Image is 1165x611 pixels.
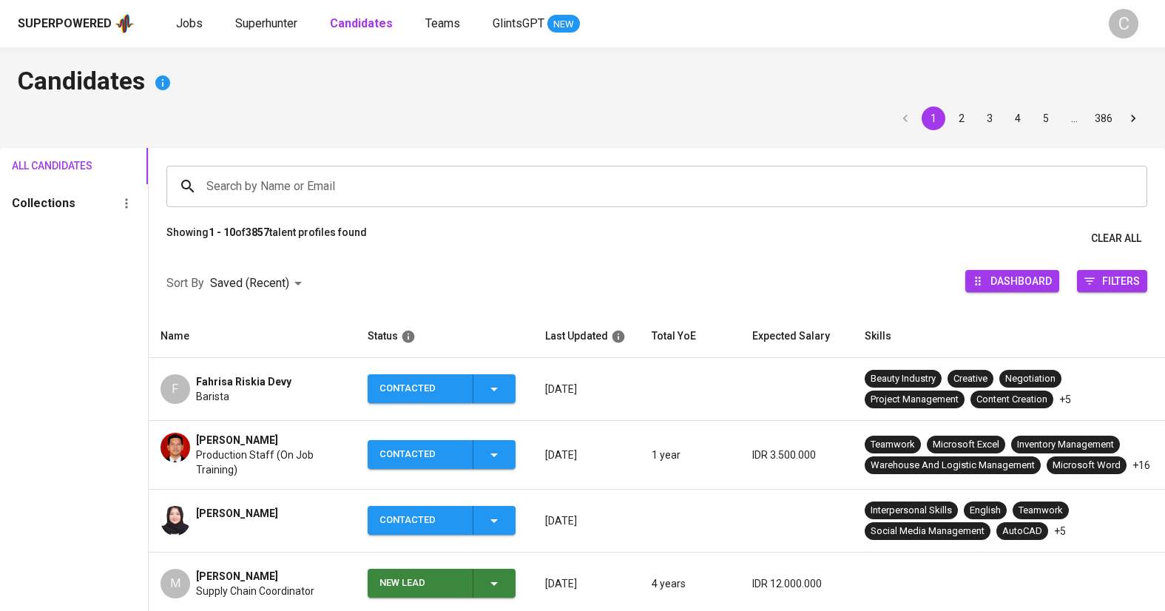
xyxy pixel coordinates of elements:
[196,569,278,584] span: [PERSON_NAME]
[1019,504,1063,518] div: Teamwork
[18,16,112,33] div: Superpowered
[330,16,393,30] b: Candidates
[1091,229,1141,248] span: Clear All
[652,576,729,591] p: 4 years
[161,569,190,598] div: M
[18,13,135,35] a: Superpoweredapp logo
[379,569,461,598] div: New Lead
[990,271,1052,291] span: Dashboard
[1121,107,1145,130] button: Go to next page
[933,438,999,452] div: Microsoft Excel
[379,506,461,535] div: Contacted
[965,270,1059,292] button: Dashboard
[115,13,135,35] img: app logo
[545,576,628,591] p: [DATE]
[640,315,740,358] th: Total YoE
[1002,524,1042,539] div: AutoCAD
[246,226,269,238] b: 3857
[330,15,396,33] a: Candidates
[1059,392,1071,407] p: +5
[196,374,291,389] span: Fahrisa Riskia Devy
[953,372,987,386] div: Creative
[18,65,1147,101] h4: Candidates
[12,193,75,214] h6: Collections
[196,433,278,448] span: [PERSON_NAME]
[196,389,229,404] span: Barista
[871,524,985,539] div: Social Media Management
[1077,270,1147,292] button: Filters
[1132,458,1150,473] p: +16
[166,225,367,252] p: Showing of talent profiles found
[1062,111,1086,126] div: …
[891,107,1147,130] nav: pagination navigation
[1090,107,1117,130] button: Go to page 386
[235,16,297,30] span: Superhunter
[1006,107,1030,130] button: Go to page 4
[752,576,841,591] p: IDR 12.000.000
[1085,225,1147,252] button: Clear All
[176,15,206,33] a: Jobs
[1034,107,1058,130] button: Go to page 5
[356,315,533,358] th: Status
[871,504,952,518] div: Interpersonal Skills
[1109,9,1138,38] div: C
[176,16,203,30] span: Jobs
[1053,459,1121,473] div: Microsoft Word
[1005,372,1056,386] div: Negotiation
[166,274,204,292] p: Sort By
[533,315,640,358] th: Last Updated
[547,17,580,32] span: NEW
[1054,524,1066,539] p: +5
[425,16,460,30] span: Teams
[235,15,300,33] a: Superhunter
[871,459,1035,473] div: Warehouse And Logistic Management
[210,270,307,297] div: Saved (Recent)
[871,438,915,452] div: Teamwork
[545,513,628,528] p: [DATE]
[368,506,516,535] button: Contacted
[368,374,516,403] button: Contacted
[545,382,628,396] p: [DATE]
[652,448,729,462] p: 1 year
[196,584,314,598] span: Supply Chain Coordinator
[149,315,356,358] th: Name
[12,157,71,175] span: All Candidates
[196,448,344,477] span: Production Staff (On Job Training)
[379,440,461,469] div: Contacted
[425,15,463,33] a: Teams
[493,15,580,33] a: GlintsGPT NEW
[740,315,853,358] th: Expected Salary
[976,393,1047,407] div: Content Creation
[871,372,936,386] div: Beauty Industry
[922,107,945,130] button: page 1
[545,448,628,462] p: [DATE]
[368,569,516,598] button: New Lead
[368,440,516,469] button: Contacted
[1017,438,1114,452] div: Inventory Management
[752,448,841,462] p: IDR 3.500.000
[209,226,235,238] b: 1 - 10
[379,374,461,403] div: Contacted
[970,504,1001,518] div: English
[161,506,190,536] img: e67774aa987e778afb800a1d1e2b43f6.jpg
[196,506,278,521] span: [PERSON_NAME]
[210,274,289,292] p: Saved (Recent)
[871,393,959,407] div: Project Management
[950,107,973,130] button: Go to page 2
[161,433,190,462] img: 126a88258ae77854994399bd64d54a3c.jpg
[978,107,1002,130] button: Go to page 3
[1102,271,1140,291] span: Filters
[493,16,544,30] span: GlintsGPT
[161,374,190,404] div: F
